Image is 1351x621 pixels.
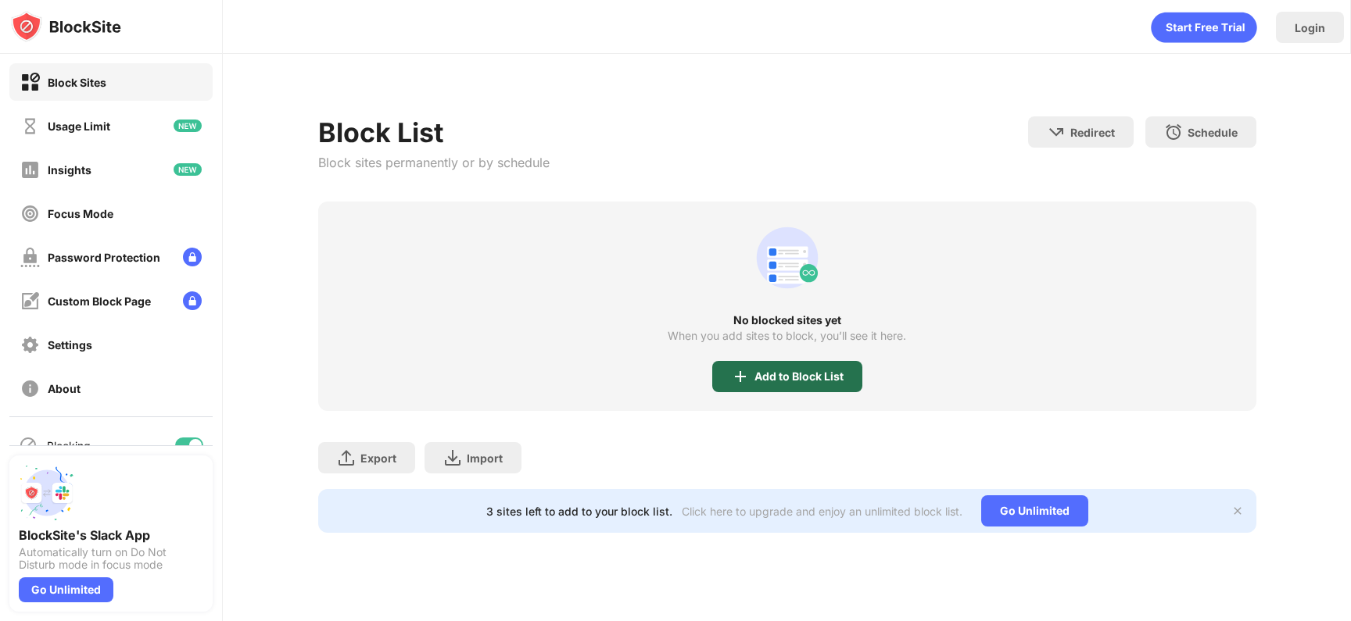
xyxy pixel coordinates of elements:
[1070,126,1115,139] div: Redirect
[47,439,91,452] div: Blocking
[20,291,40,311] img: customize-block-page-off.svg
[48,338,92,352] div: Settings
[1188,126,1238,139] div: Schedule
[20,160,40,180] img: insights-off.svg
[19,546,203,571] div: Automatically turn on Do Not Disturb mode in focus mode
[48,382,81,395] div: About
[360,451,396,465] div: Export
[11,11,121,42] img: logo-blocksite.svg
[48,294,151,308] div: Custom Block Page
[20,116,40,136] img: time-usage-off.svg
[174,120,202,132] img: new-icon.svg
[318,116,550,148] div: Block List
[20,379,40,398] img: about-off.svg
[486,505,672,518] div: 3 sites left to add to your block list.
[174,163,202,176] img: new-icon.svg
[20,73,40,92] img: block-on.svg
[183,248,202,266] img: lock-menu.svg
[754,370,844,383] div: Add to Block List
[19,527,203,543] div: BlockSite's Slack App
[48,76,106,89] div: Block Sites
[682,505,962,518] div: Click here to upgrade and enjoy an unlimited block list.
[48,163,91,177] div: Insights
[48,207,113,220] div: Focus Mode
[1151,12,1257,43] div: animation
[19,465,75,521] img: push-slack.svg
[1295,21,1325,34] div: Login
[20,248,40,267] img: password-protection-off.svg
[668,330,906,342] div: When you add sites to block, you’ll see it here.
[1231,505,1244,517] img: x-button.svg
[183,291,202,310] img: lock-menu.svg
[48,251,160,264] div: Password Protection
[20,204,40,223] img: focus-off.svg
[750,220,825,295] div: animation
[20,335,40,355] img: settings-off.svg
[981,495,1088,526] div: Go Unlimited
[318,155,550,170] div: Block sites permanently or by schedule
[48,120,110,133] div: Usage Limit
[19,436,38,455] img: blocking-icon.svg
[19,577,113,602] div: Go Unlimited
[318,314,1256,327] div: No blocked sites yet
[467,451,503,465] div: Import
